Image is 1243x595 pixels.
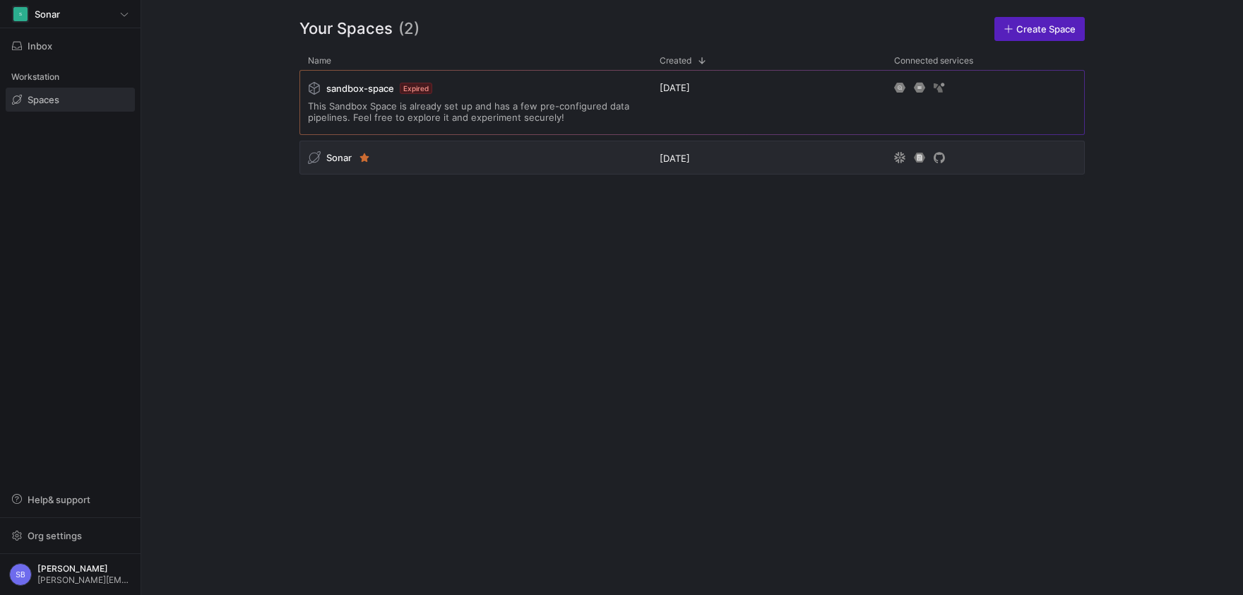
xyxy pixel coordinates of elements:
[299,70,1085,141] div: Press SPACE to select this row.
[9,563,32,586] div: SB
[326,83,394,94] span: sandbox-space
[308,56,331,66] span: Name
[28,494,90,505] span: Help & support
[37,564,131,574] span: [PERSON_NAME]
[6,66,135,88] div: Workstation
[37,575,131,585] span: [PERSON_NAME][EMAIL_ADDRESS][DOMAIN_NAME]
[660,56,691,66] span: Created
[894,56,973,66] span: Connected services
[6,88,135,112] a: Spaces
[994,17,1085,41] a: Create Space
[6,488,135,512] button: Help& support
[6,560,135,589] button: SB[PERSON_NAME][PERSON_NAME][EMAIL_ADDRESS][DOMAIN_NAME]
[299,17,393,41] span: Your Spaces
[6,34,135,58] button: Inbox
[13,7,28,21] div: S
[326,152,352,163] span: Sonar
[28,94,59,105] span: Spaces
[1016,23,1076,35] span: Create Space
[400,83,432,94] span: Expired
[35,8,60,20] span: Sonar
[28,530,82,541] span: Org settings
[28,40,52,52] span: Inbox
[660,82,690,93] span: [DATE]
[299,141,1085,180] div: Press SPACE to select this row.
[308,100,643,123] span: This Sandbox Space is already set up and has a few pre-configured data pipelines. Feel free to ex...
[660,153,690,164] span: [DATE]
[398,17,420,41] span: (2)
[6,531,135,543] a: Org settings
[6,524,135,548] button: Org settings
